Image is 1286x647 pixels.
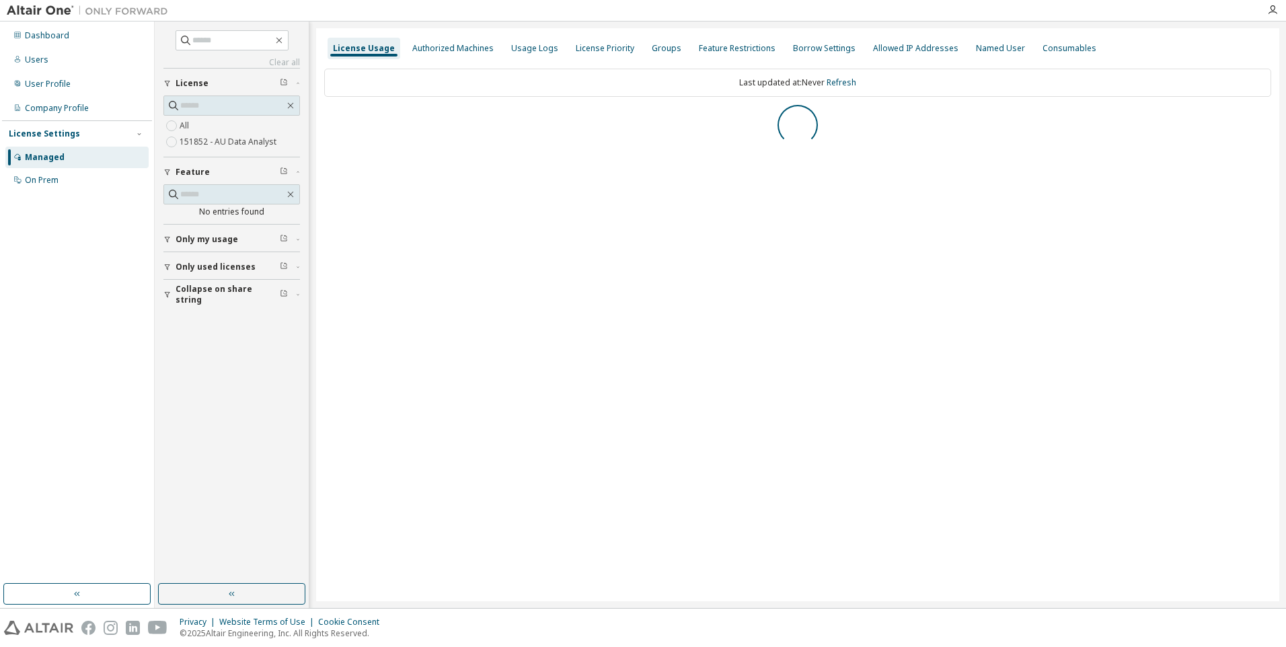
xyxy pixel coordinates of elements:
[412,43,494,54] div: Authorized Machines
[280,78,288,89] span: Clear filter
[280,289,288,300] span: Clear filter
[104,621,118,635] img: instagram.svg
[25,175,59,186] div: On Prem
[7,4,175,17] img: Altair One
[163,57,300,68] a: Clear all
[163,206,300,217] div: No entries found
[699,43,776,54] div: Feature Restrictions
[176,284,280,305] span: Collapse on share string
[163,225,300,254] button: Only my usage
[280,262,288,272] span: Clear filter
[176,78,209,89] span: License
[180,134,279,150] label: 151852 - AU Data Analyst
[176,262,256,272] span: Only used licenses
[163,252,300,282] button: Only used licenses
[180,118,192,134] label: All
[793,43,856,54] div: Borrow Settings
[81,621,96,635] img: facebook.svg
[511,43,558,54] div: Usage Logs
[126,621,140,635] img: linkedin.svg
[827,77,856,88] a: Refresh
[318,617,387,627] div: Cookie Consent
[163,280,300,309] button: Collapse on share string
[333,43,395,54] div: License Usage
[25,79,71,89] div: User Profile
[9,128,80,139] div: License Settings
[176,234,238,245] span: Only my usage
[180,627,387,639] p: © 2025 Altair Engineering, Inc. All Rights Reserved.
[324,69,1271,97] div: Last updated at: Never
[25,30,69,41] div: Dashboard
[176,167,210,178] span: Feature
[25,103,89,114] div: Company Profile
[163,69,300,98] button: License
[280,234,288,245] span: Clear filter
[25,152,65,163] div: Managed
[976,43,1025,54] div: Named User
[1043,43,1096,54] div: Consumables
[652,43,681,54] div: Groups
[25,54,48,65] div: Users
[219,617,318,627] div: Website Terms of Use
[873,43,958,54] div: Allowed IP Addresses
[4,621,73,635] img: altair_logo.svg
[280,167,288,178] span: Clear filter
[148,621,167,635] img: youtube.svg
[576,43,634,54] div: License Priority
[180,617,219,627] div: Privacy
[163,157,300,187] button: Feature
